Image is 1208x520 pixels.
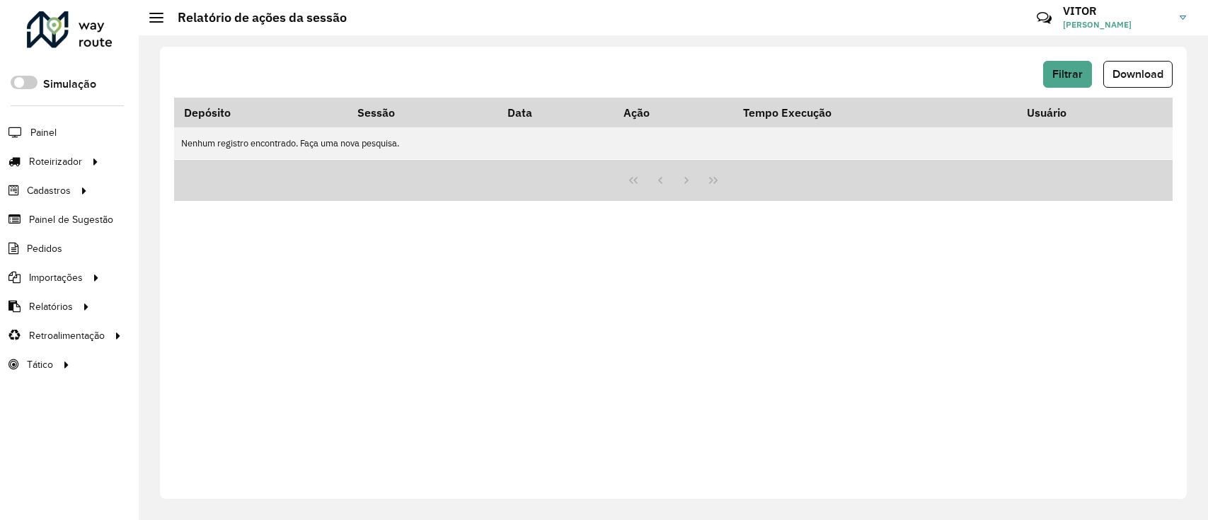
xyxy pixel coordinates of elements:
[29,212,113,227] span: Painel de Sugestão
[43,76,96,93] label: Simulação
[497,98,614,127] th: Data
[348,98,497,127] th: Sessão
[174,127,1173,159] td: Nenhum registro encontrado. Faça uma nova pesquisa.
[27,241,62,256] span: Pedidos
[1063,18,1169,31] span: [PERSON_NAME]
[27,183,71,198] span: Cadastros
[1052,68,1083,80] span: Filtrar
[174,98,348,127] th: Depósito
[27,357,53,372] span: Tático
[614,98,733,127] th: Ação
[733,98,1017,127] th: Tempo Execução
[1029,3,1059,33] a: Contato Rápido
[1063,4,1169,18] h3: VITOR
[29,270,83,285] span: Importações
[1103,61,1173,88] button: Download
[163,10,347,25] h2: Relatório de ações da sessão
[30,125,57,140] span: Painel
[29,154,82,169] span: Roteirizador
[29,328,105,343] span: Retroalimentação
[1017,98,1172,127] th: Usuário
[29,299,73,314] span: Relatórios
[1112,68,1163,80] span: Download
[1043,61,1092,88] button: Filtrar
